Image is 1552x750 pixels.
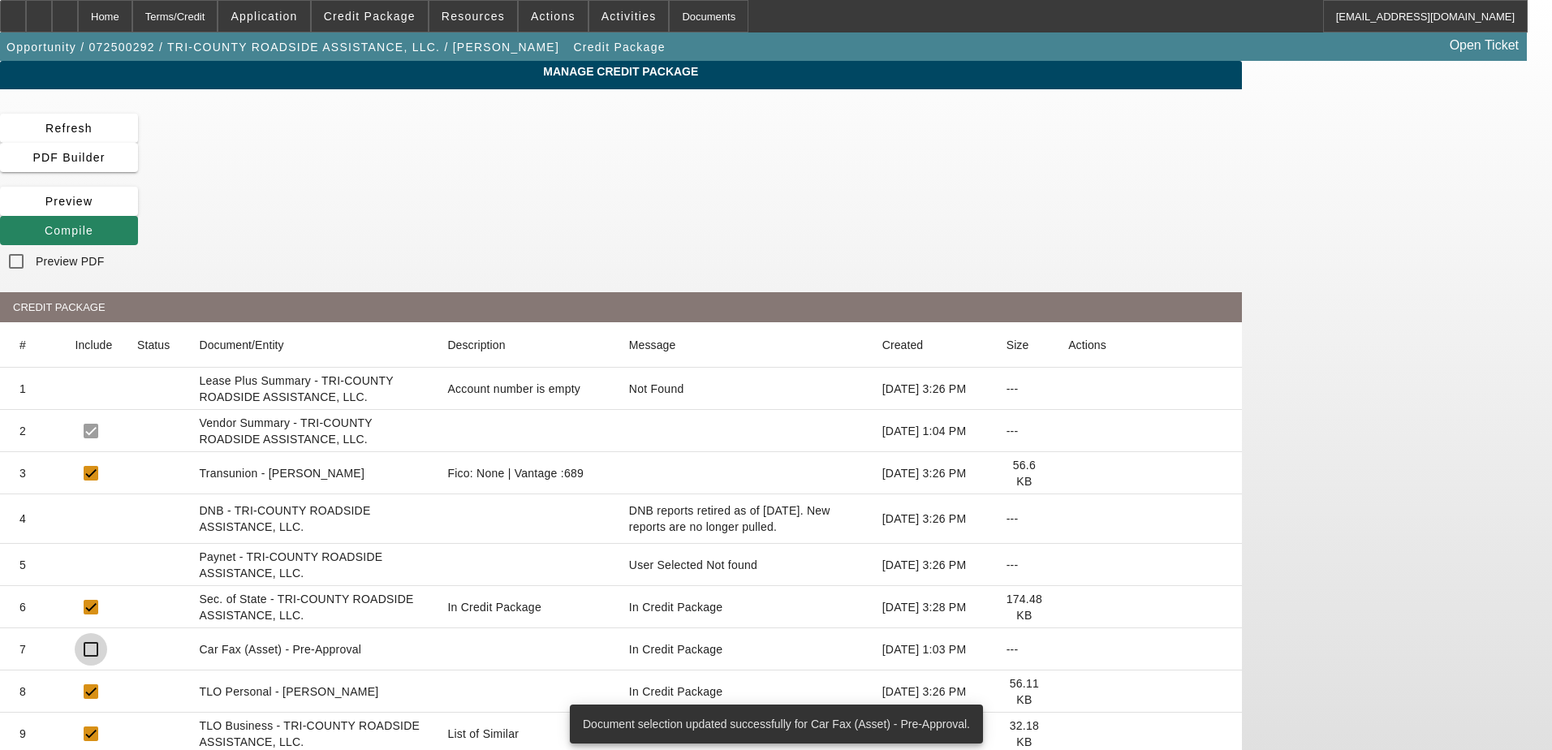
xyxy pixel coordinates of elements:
span: Application [231,10,297,23]
mat-cell: In Credit Package [621,670,869,713]
span: Activities [601,10,657,23]
mat-cell: In Credit Package [434,586,620,628]
mat-cell: [DATE] 3:26 PM [869,544,994,586]
mat-header-cell: Actions [1055,322,1241,368]
span: Preview [45,195,93,208]
span: Opportunity / 072500292 / TRI-COUNTY ROADSIDE ASSISTANCE, LLC. / [PERSON_NAME] [6,41,559,54]
mat-cell: --- [994,494,1055,544]
mat-header-cell: Size [994,322,1055,368]
mat-cell: [DATE] 3:26 PM [869,494,994,544]
mat-header-cell: Document/Entity [186,322,434,368]
mat-cell: 56.11 KB [994,670,1055,713]
span: Refresh [45,122,93,135]
mat-cell: null [434,410,620,452]
mat-header-cell: Message [621,322,869,368]
span: Actions [531,10,576,23]
mat-cell: Fico: None | Vantage :689 [434,452,620,494]
span: Credit Package [574,41,666,54]
mat-header-cell: Description [434,322,620,368]
span: Resources [442,10,505,23]
mat-cell: Car Fax (Asset) - Pre-Approval [186,628,434,670]
mat-cell: Lease Plus Summary - TRI-COUNTY ROADSIDE ASSISTANCE, LLC. [186,368,434,410]
button: Resources [429,1,517,32]
mat-cell: 174.48 KB [994,586,1055,628]
mat-cell: [DATE] 3:26 PM [869,452,994,494]
span: Compile [45,224,93,237]
label: Preview PDF [32,253,104,269]
span: Credit Package [324,10,416,23]
button: Credit Package [312,1,428,32]
button: Actions [519,1,588,32]
mat-cell: Not Found [621,368,869,410]
button: Activities [589,1,669,32]
mat-cell: TLO Personal - [PERSON_NAME] [186,670,434,713]
mat-cell: Sec. of State - TRI-COUNTY ROADSIDE ASSISTANCE, LLC. [186,586,434,628]
mat-cell: DNB - TRI-COUNTY ROADSIDE ASSISTANCE, LLC. [186,494,434,544]
a: Open Ticket [1443,32,1525,59]
span: PDF Builder [32,151,105,164]
mat-cell: In Credit Package [621,628,869,670]
mat-cell: --- [994,544,1055,586]
mat-cell: --- [994,368,1055,410]
mat-header-cell: Include [62,322,124,368]
mat-header-cell: Status [124,322,186,368]
mat-cell: 56.6 KB [994,452,1055,494]
mat-cell: [DATE] 3:26 PM [869,368,994,410]
mat-cell: [DATE] 3:26 PM [869,670,994,713]
mat-cell: [DATE] 1:03 PM [869,628,994,670]
mat-cell: User Selected Not found [621,544,869,586]
mat-cell: Transunion - [PERSON_NAME] [186,452,434,494]
mat-cell: In Credit Package [621,586,869,628]
mat-cell: [DATE] 1:04 PM [869,410,994,452]
div: Document selection updated successfully for Car Fax (Asset) - Pre-Approval. [570,705,976,744]
mat-cell: [DATE] 3:28 PM [869,586,994,628]
mat-cell: DNB reports retired as of June 26, 2025. New reports are no longer pulled. [621,494,869,544]
mat-cell: null [621,410,869,452]
button: Credit Package [570,32,670,62]
mat-cell: Account number is empty [434,368,620,410]
mat-cell: Paynet - TRI-COUNTY ROADSIDE ASSISTANCE, LLC. [186,544,434,586]
button: Application [218,1,309,32]
mat-cell: --- [994,410,1055,452]
mat-cell: --- [994,628,1055,670]
mat-cell: Vendor Summary - TRI-COUNTY ROADSIDE ASSISTANCE, LLC. [186,410,434,452]
span: Manage Credit Package [12,65,1230,78]
mat-header-cell: Created [869,322,994,368]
